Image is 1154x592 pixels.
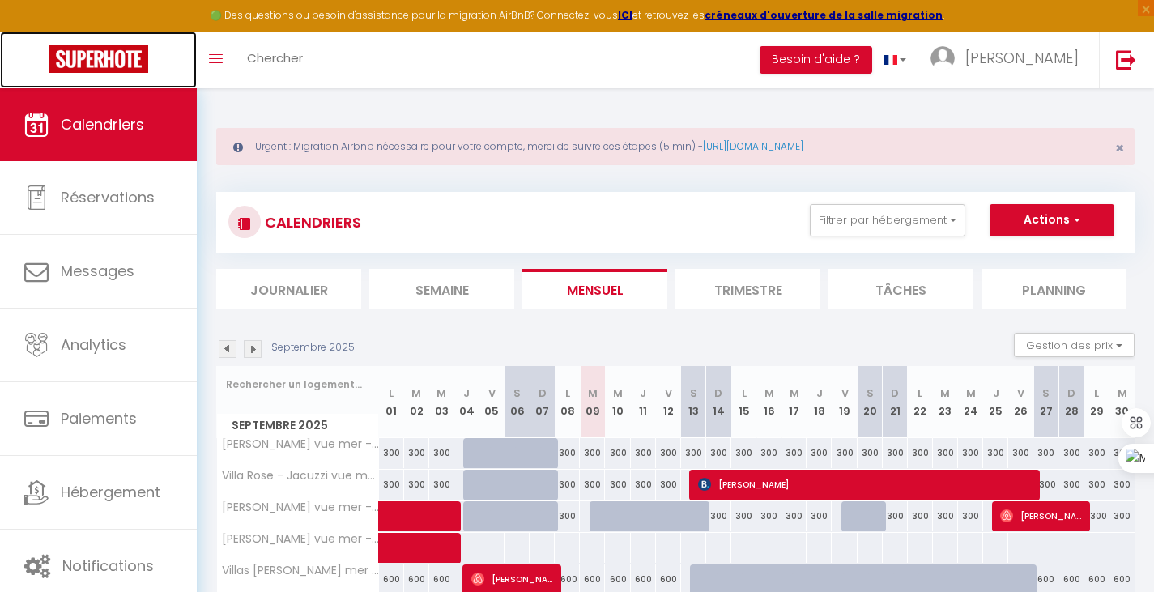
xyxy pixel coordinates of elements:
[605,438,630,468] div: 300
[1109,438,1135,468] div: 300
[247,49,303,66] span: Chercher
[690,385,697,401] abbr: S
[807,366,832,438] th: 18
[858,366,883,438] th: 20
[841,385,849,401] abbr: V
[1109,501,1135,531] div: 300
[631,438,656,468] div: 300
[965,48,1079,68] span: [PERSON_NAME]
[958,438,983,468] div: 300
[369,269,514,309] li: Semaine
[61,261,134,281] span: Messages
[1115,141,1124,155] button: Close
[933,366,958,438] th: 23
[883,438,908,468] div: 300
[389,385,394,401] abbr: L
[760,46,872,74] button: Besoin d'aide ?
[379,438,404,468] div: 300
[990,204,1114,236] button: Actions
[261,204,361,241] h3: CALENDRIERS
[1058,470,1084,500] div: 300
[958,501,983,531] div: 300
[219,533,381,545] span: [PERSON_NAME] vue mer - 6/8p
[226,370,369,399] input: Rechercher un logement...
[219,470,381,482] span: Villa Rose - Jacuzzi vue mer - 6/8p
[379,470,404,500] div: 300
[580,470,605,500] div: 300
[555,470,580,500] div: 300
[631,366,656,438] th: 11
[1118,385,1127,401] abbr: M
[681,438,706,468] div: 300
[883,501,908,531] div: 300
[1033,366,1058,438] th: 27
[1084,470,1109,500] div: 300
[1033,438,1058,468] div: 300
[933,438,958,468] div: 300
[982,269,1126,309] li: Planning
[1014,333,1135,357] button: Gestion des prix
[463,385,470,401] abbr: J
[858,438,883,468] div: 300
[1115,138,1124,158] span: ×
[908,438,933,468] div: 300
[436,385,446,401] abbr: M
[705,8,943,22] a: créneaux d'ouverture de la salle migration
[983,438,1008,468] div: 300
[790,385,799,401] abbr: M
[555,366,580,438] th: 08
[379,366,404,438] th: 01
[61,482,160,502] span: Hébergement
[454,366,479,438] th: 04
[61,334,126,355] span: Analytics
[930,46,955,70] img: ...
[883,366,908,438] th: 21
[807,438,832,468] div: 300
[675,269,820,309] li: Trimestre
[1094,385,1099,401] abbr: L
[810,204,965,236] button: Filtrer par hébergement
[816,385,823,401] abbr: J
[13,6,62,55] button: Ouvrir le widget de chat LiveChat
[429,438,454,468] div: 300
[867,385,874,401] abbr: S
[731,501,756,531] div: 300
[828,269,973,309] li: Tâches
[49,45,148,73] img: Super Booking
[631,470,656,500] div: 300
[217,414,378,437] span: Septembre 2025
[832,366,857,438] th: 19
[656,438,681,468] div: 300
[429,470,454,500] div: 300
[714,385,722,401] abbr: D
[1058,366,1084,438] th: 28
[61,187,155,207] span: Réservations
[983,366,1008,438] th: 25
[555,438,580,468] div: 300
[908,366,933,438] th: 22
[681,366,706,438] th: 13
[756,501,781,531] div: 300
[891,385,899,401] abbr: D
[404,470,429,500] div: 300
[706,366,731,438] th: 14
[404,366,429,438] th: 02
[605,470,630,500] div: 300
[1008,366,1033,438] th: 26
[61,408,137,428] span: Paiements
[513,385,521,401] abbr: S
[522,269,667,309] li: Mensuel
[219,438,381,450] span: [PERSON_NAME] vue mer - 6/8p
[706,501,731,531] div: 300
[1084,501,1109,531] div: 300
[555,501,580,531] div: 300
[640,385,646,401] abbr: J
[731,366,756,438] th: 15
[656,470,681,500] div: 300
[588,385,598,401] abbr: M
[488,385,496,401] abbr: V
[235,32,315,88] a: Chercher
[706,438,731,468] div: 300
[580,438,605,468] div: 300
